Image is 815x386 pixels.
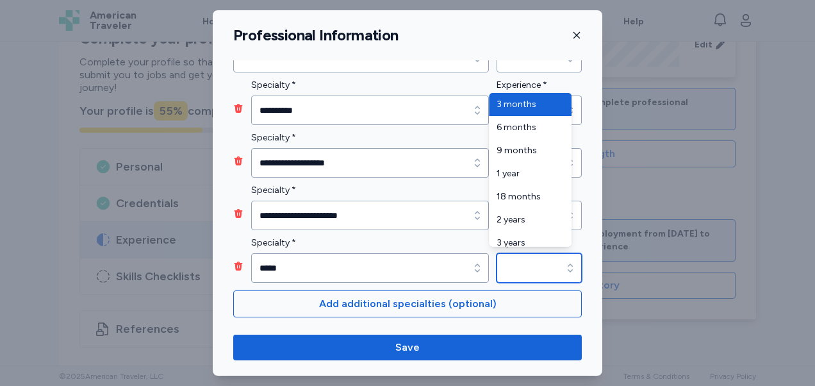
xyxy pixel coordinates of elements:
span: 9 months [497,144,548,157]
span: 2 years [497,214,548,226]
span: 6 months [497,121,548,134]
span: 1 year [497,167,548,180]
span: 18 months [497,190,548,203]
span: 3 years [497,237,548,249]
span: 3 months [497,98,548,111]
